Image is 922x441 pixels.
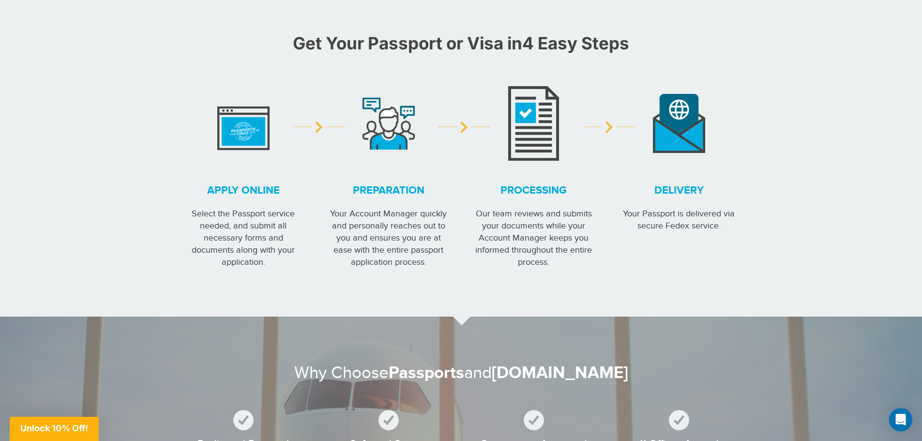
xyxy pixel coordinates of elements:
[522,33,629,53] strong: 4 Easy Steps
[171,363,752,383] h2: Why Choose and
[619,183,740,198] strong: Delivery
[889,408,912,431] div: Open Intercom Messenger
[508,86,559,161] img: image description
[183,208,304,268] p: Select the Passport service needed, and submit all necessary forms and documents along with your ...
[473,208,594,268] p: Our team reviews and submits your documents while your Account Manager keeps you informed through...
[328,183,449,198] strong: Preparation
[183,183,304,198] strong: Apply online
[328,208,449,268] p: Your Account Manager quickly and personally reaches out to you and ensures you are at ease with t...
[389,363,464,383] strong: Passports
[10,417,99,441] div: Unlock 10% Off!
[473,183,594,198] strong: Processing
[217,97,270,150] img: image description
[363,97,415,149] img: image description
[492,363,628,383] strong: [DOMAIN_NAME]
[178,33,744,53] h2: Get Your Passport or Visa in
[653,94,705,152] img: image description
[619,208,740,232] p: Your Passport is delivered via secure Fedex service.
[20,423,88,433] span: Unlock 10% Off!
